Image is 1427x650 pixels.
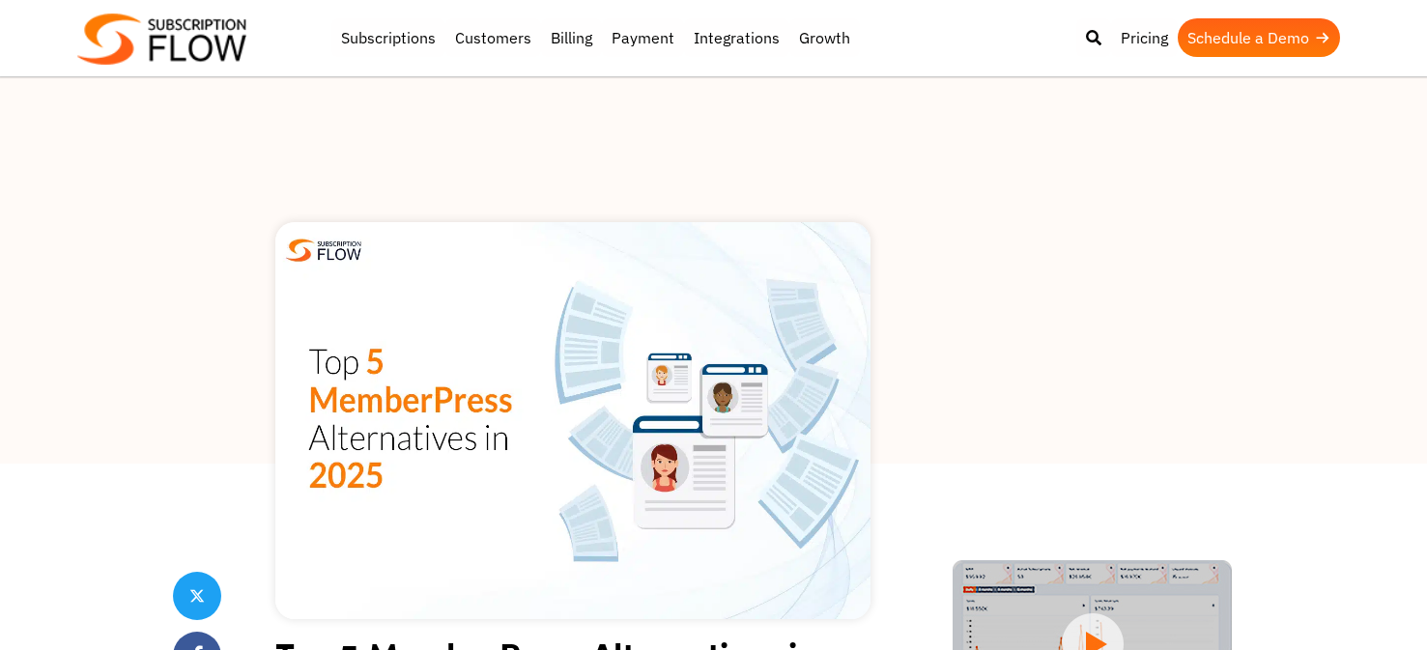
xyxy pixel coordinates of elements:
[789,18,860,57] a: Growth
[1178,18,1340,57] a: Schedule a Demo
[445,18,541,57] a: Customers
[77,14,246,65] img: Subscriptionflow
[602,18,684,57] a: Payment
[331,18,445,57] a: Subscriptions
[275,222,870,619] img: MemberPress Alternatives
[684,18,789,57] a: Integrations
[1111,18,1178,57] a: Pricing
[541,18,602,57] a: Billing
